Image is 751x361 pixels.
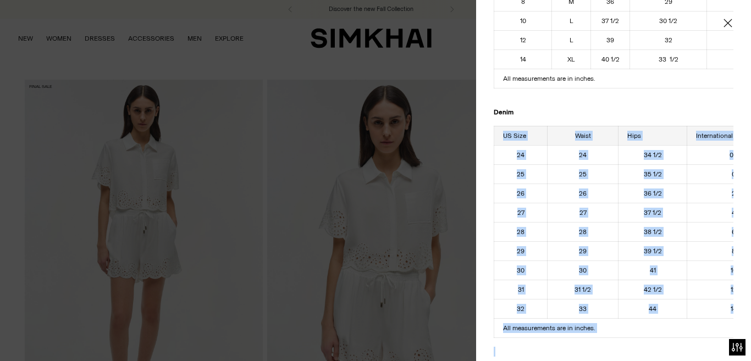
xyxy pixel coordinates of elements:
td: 44 [619,299,687,318]
td: 28 [494,222,548,241]
th: Waist [548,126,619,145]
td: 37 1/2 [591,11,630,30]
td: 42 1/2 [619,280,687,299]
td: 33 [548,299,619,318]
td: 27 [548,203,619,222]
td: XL [552,49,591,69]
td: 39 [591,30,630,49]
td: 31 1/2 [548,280,619,299]
td: 30 1/2 [630,11,707,30]
td: 35 1/2 [619,164,687,184]
td: 40 1/2 [591,49,630,69]
td: 30 [548,260,619,280]
td: 26 [494,184,548,203]
td: L [552,30,591,49]
td: 27 [494,203,548,222]
td: 10 [494,11,552,30]
td: 31 [494,280,548,299]
td: 41 [619,260,687,280]
td: 24 [548,145,619,164]
td: 33 1/2 [630,49,707,69]
td: 36 1/2 [619,184,687,203]
td: 12 [494,30,552,49]
td: 29 [494,241,548,260]
td: 37 1/2 [619,203,687,222]
td: L [552,11,591,30]
th: US Size [494,126,548,145]
td: 34 1/2 [619,145,687,164]
th: Hips [619,126,687,145]
td: 32 [630,30,707,49]
button: Close [722,18,733,29]
td: 14 [494,49,552,69]
td: 29 [548,241,619,260]
td: 32 [494,299,548,318]
strong: Denim [494,108,513,116]
td: 26 [548,184,619,203]
td: 24 [494,145,548,164]
td: 28 [548,222,619,241]
td: 25 [494,164,548,184]
td: 30 [494,260,548,280]
td: 25 [548,164,619,184]
td: 39 1/2 [619,241,687,260]
td: 38 1/2 [619,222,687,241]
